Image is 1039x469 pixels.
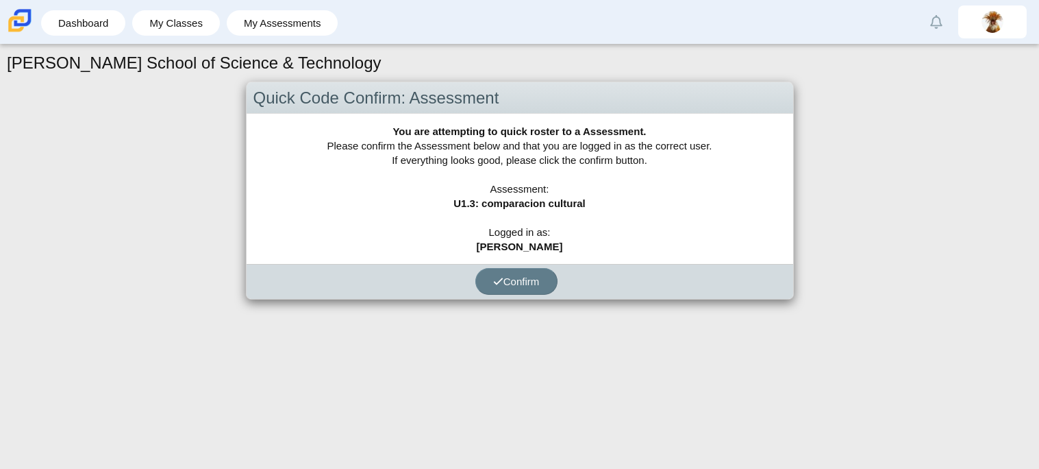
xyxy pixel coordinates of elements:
img: alanys.lopez.NeUvdc [981,11,1003,33]
b: You are attempting to quick roster to a Assessment. [392,125,646,137]
img: Carmen School of Science & Technology [5,6,34,35]
a: My Assessments [234,10,331,36]
button: Confirm [475,268,558,295]
div: Please confirm the Assessment below and that you are logged in as the correct user. If everything... [247,114,793,264]
b: U1.3: comparacion cultural [453,197,586,209]
a: Carmen School of Science & Technology [5,25,34,37]
span: Confirm [493,276,540,287]
b: [PERSON_NAME] [477,241,563,252]
a: My Classes [139,10,213,36]
a: alanys.lopez.NeUvdc [958,5,1027,38]
a: Dashboard [48,10,118,36]
div: Quick Code Confirm: Assessment [247,82,793,115]
h1: [PERSON_NAME] School of Science & Technology [7,51,381,75]
a: Alerts [921,7,951,37]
